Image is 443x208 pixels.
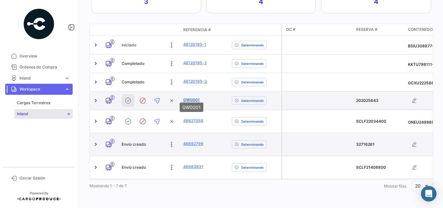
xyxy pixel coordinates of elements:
a: Órdenes de Compra [5,62,73,73]
span: SCLF22034400 [356,119,386,124]
span: Contenedor # [408,27,439,32]
a: 46120195-3 [183,79,207,84]
a: Expand/Collapse Row [92,60,99,67]
a: Expand/Collapse Row [92,118,99,125]
span: Overview [19,53,70,59]
div: Abrir Intercom Messenger [421,186,437,202]
span: Workspace [19,86,62,92]
span: E [110,139,114,144]
span: Determinando [241,80,264,85]
a: 46627058 [183,118,203,124]
datatable-header-cell: OC # [282,24,353,36]
span: Determinando [241,43,264,48]
span: 202025643 [356,98,378,103]
datatable-header-cell: Delay Status [229,27,281,32]
span: E [110,40,114,44]
a: Expand/Collapse Row [92,79,99,85]
a: Expand/Collapse Row [92,97,99,104]
a: 46120195-2 [183,60,207,66]
datatable-header-cell: Tipo de transporte [103,27,119,32]
span: E [110,58,114,63]
span: E [110,95,114,100]
a: Expand/Collapse Row [92,164,99,171]
datatable-header-cell: Estado [119,27,181,32]
span: 20 [415,183,421,189]
span: Determinando [241,119,264,124]
span: Referencia # [183,27,211,33]
span: E [110,116,114,121]
span: Envío creado [122,165,146,170]
span: Inland [19,75,62,81]
span: Envío creado [122,141,146,147]
span: Inland [17,111,28,117]
span: Determinando [241,61,264,66]
img: powered-by.png [23,8,55,40]
span: E [110,77,114,81]
span: Determinando [241,165,264,170]
span: expand_more [64,86,70,92]
span: Órdenes de Compra [19,64,70,70]
span: Cargas Terrestres [17,100,50,106]
span: Reserva # [356,27,377,32]
a: 46120195-1 [183,42,206,47]
span: Completado [122,79,144,85]
span: SCLF21408800 [356,165,386,170]
a: GW0001 [183,97,200,103]
span: Cerrar Sesión [19,175,70,181]
a: Cargas Terrestres [14,98,73,108]
span: Completado [122,61,144,67]
a: 46663831 [183,164,203,170]
span: E [110,162,114,167]
span: Mostrando 1 - 7 de 7 [90,183,127,188]
span: expand_more [64,75,70,81]
datatable-header-cell: Reserva # [353,24,405,36]
a: Overview [5,51,73,62]
a: Inland [14,109,73,119]
span: 32716261 [356,142,375,147]
span: Determinando [241,142,264,147]
a: Expand/Collapse Row [92,141,99,148]
span: Determinando [241,98,264,103]
div: GW0001 [180,103,203,112]
span: Mostrar filas [384,184,406,189]
span: Iniciado [122,42,136,48]
datatable-header-cell: Referencia # [181,24,229,35]
a: 46692799 [183,141,203,147]
a: Expand/Collapse Row [92,42,99,48]
span: OC # [286,27,295,32]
